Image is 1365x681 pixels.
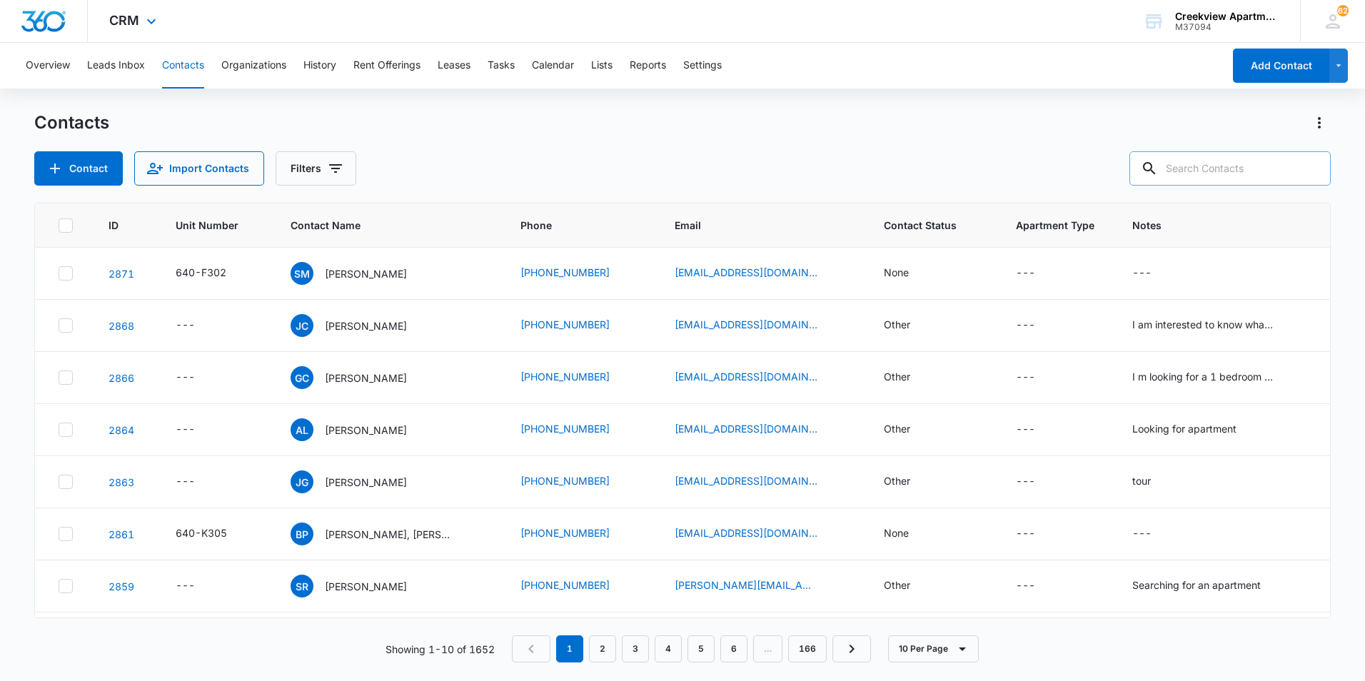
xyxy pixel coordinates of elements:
[1016,525,1035,543] div: ---
[520,473,635,490] div: Phone - (970) 388-0377 - Select to Edit Field
[884,369,936,386] div: Contact Status - Other - Select to Edit Field
[1175,22,1279,32] div: account id
[1132,421,1262,438] div: Notes - Looking for apartment - Select to Edit Field
[1132,317,1275,332] div: I am interested to know what the price of rent is for the one and two bedroom floor plans as well...
[34,112,109,133] h1: Contacts
[888,635,979,662] button: 10 Per Page
[291,575,313,597] span: SR
[291,262,313,285] span: SM
[1132,525,1177,543] div: Notes - - Select to Edit Field
[1308,111,1331,134] button: Actions
[675,369,843,386] div: Email - giadan3030@gmail.com - Select to Edit Field
[1337,5,1349,16] div: notifications count
[520,577,610,592] a: [PHONE_NUMBER]
[488,43,515,89] button: Tasks
[1337,5,1349,16] span: 62
[520,577,635,595] div: Phone - (720) 202-1169 - Select to Edit Field
[176,265,226,280] div: 640-F302
[720,635,747,662] a: Page 6
[109,268,134,280] a: Navigate to contact details page for Sarai Marquez
[1132,369,1301,386] div: Notes - I m looking for a 1 bedroom 1 bath apartment - Select to Edit Field
[109,424,134,436] a: Navigate to contact details page for Alexis Licon
[675,525,817,540] a: [EMAIL_ADDRESS][DOMAIN_NAME]
[1016,317,1061,334] div: Apartment Type - - Select to Edit Field
[291,262,433,285] div: Contact Name - Sarai Marquez - Select to Edit Field
[176,218,256,233] span: Unit Number
[1016,265,1061,282] div: Apartment Type - - Select to Edit Field
[622,635,649,662] a: Page 3
[1016,473,1061,490] div: Apartment Type - - Select to Edit Field
[1175,11,1279,22] div: account name
[325,266,407,281] p: [PERSON_NAME]
[276,151,356,186] button: Filters
[655,635,682,662] a: Page 4
[884,218,961,233] span: Contact Status
[1132,473,1151,488] div: tour
[1132,473,1177,490] div: Notes - tour - Select to Edit Field
[325,527,453,542] p: [PERSON_NAME], [PERSON_NAME], [PERSON_NAME]
[291,523,313,545] span: BP
[1016,369,1061,386] div: Apartment Type - - Select to Edit Field
[353,43,420,89] button: Rent Offerings
[788,635,827,662] a: Page 166
[512,635,871,662] nav: Pagination
[884,265,909,280] div: None
[291,418,433,441] div: Contact Name - Alexis Licon - Select to Edit Field
[1132,218,1307,233] span: Notes
[176,525,227,540] div: 640-K305
[675,421,817,436] a: [EMAIL_ADDRESS][DOMAIN_NAME]
[1132,317,1301,334] div: Notes - I am interested to know what the price of rent is for the one and two bedroom floor plans...
[176,369,195,386] div: ---
[675,473,817,488] a: [EMAIL_ADDRESS][DOMAIN_NAME]
[1016,421,1061,438] div: Apartment Type - - Select to Edit Field
[291,366,313,389] span: GC
[675,317,817,332] a: [EMAIL_ADDRESS][DOMAIN_NAME]
[1132,265,1152,282] div: ---
[176,317,195,334] div: ---
[34,151,123,186] button: Add Contact
[884,317,910,332] div: Other
[325,318,407,333] p: [PERSON_NAME]
[520,317,635,334] div: Phone - (970) 908-2609 - Select to Edit Field
[291,314,433,337] div: Contact Name - Jacquelynne C O'Hara - Select to Edit Field
[675,525,843,543] div: Email - perezbrian2319@gmail.com - Select to Edit Field
[303,43,336,89] button: History
[675,265,843,282] div: Email - Saraialemans0@gmail.com - Select to Edit Field
[1016,525,1061,543] div: Apartment Type - - Select to Edit Field
[325,423,407,438] p: [PERSON_NAME]
[291,523,479,545] div: Contact Name - Brian Perez, Rogelio Medrano Jr., Daniel Marroquin III - Select to Edit Field
[176,421,221,438] div: Unit Number - - Select to Edit Field
[162,43,204,89] button: Contacts
[832,635,871,662] a: Next Page
[675,265,817,280] a: [EMAIL_ADDRESS][DOMAIN_NAME]
[176,369,221,386] div: Unit Number - - Select to Edit Field
[176,473,221,490] div: Unit Number - - Select to Edit Field
[176,577,221,595] div: Unit Number - - Select to Edit Field
[291,218,465,233] span: Contact Name
[675,369,817,384] a: [EMAIL_ADDRESS][DOMAIN_NAME]
[176,577,195,595] div: ---
[591,43,613,89] button: Lists
[1132,369,1275,384] div: I m looking for a 1 bedroom 1 bath apartment
[1132,525,1152,543] div: ---
[520,473,610,488] a: [PHONE_NUMBER]
[675,317,843,334] div: Email - johara372@gmail.com - Select to Edit Field
[176,473,195,490] div: ---
[1016,421,1035,438] div: ---
[109,580,134,592] a: Navigate to contact details page for Steven Rice
[176,525,253,543] div: Unit Number - 640-K305 - Select to Edit Field
[556,635,583,662] em: 1
[325,579,407,594] p: [PERSON_NAME]
[532,43,574,89] button: Calendar
[87,43,145,89] button: Leads Inbox
[291,366,433,389] div: Contact Name - Giadan Carrillo - Select to Edit Field
[109,320,134,332] a: Navigate to contact details page for Jacquelynne C O'Hara
[520,265,635,282] div: Phone - (970) 815-1438 - Select to Edit Field
[687,635,715,662] a: Page 5
[176,421,195,438] div: ---
[589,635,616,662] a: Page 2
[884,421,910,436] div: Other
[675,577,817,592] a: [PERSON_NAME][EMAIL_ADDRESS][DOMAIN_NAME]
[1016,577,1061,595] div: Apartment Type - - Select to Edit Field
[1132,421,1236,436] div: Looking for apartment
